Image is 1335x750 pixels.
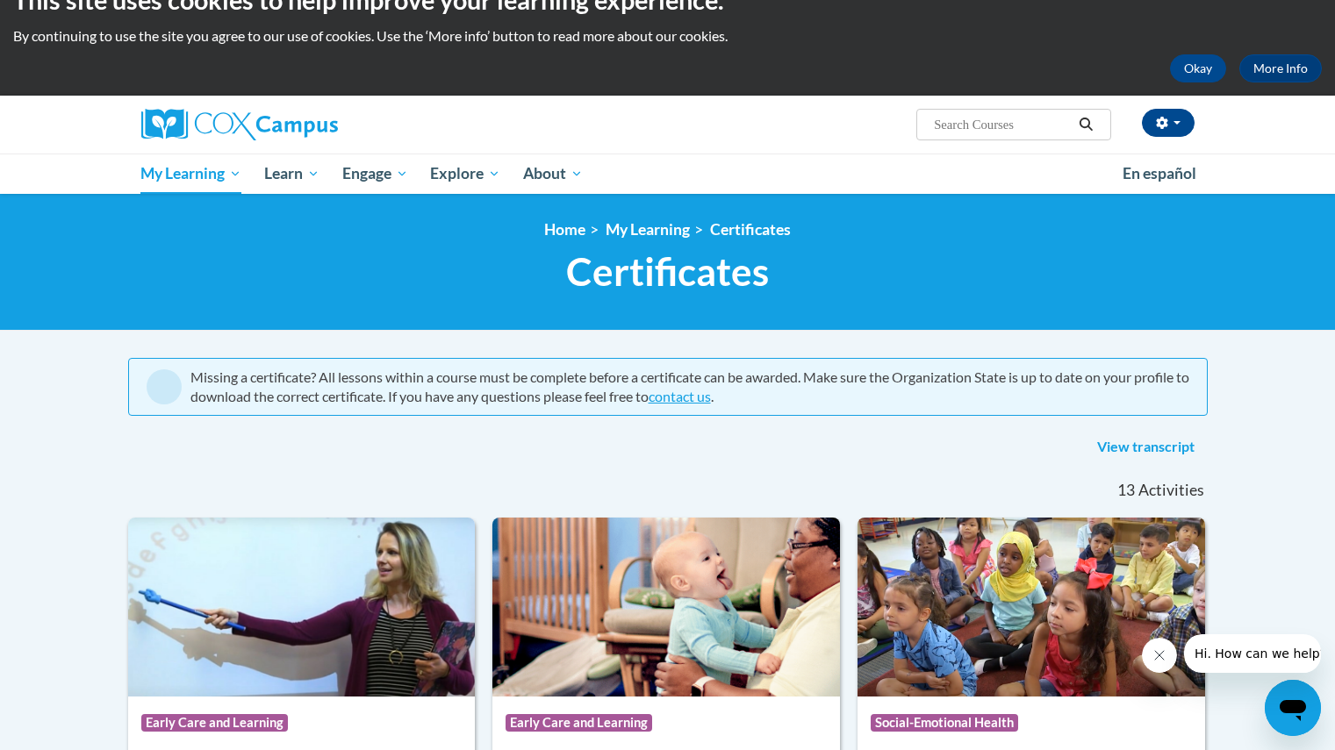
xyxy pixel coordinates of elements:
[141,109,475,140] a: Cox Campus
[1084,433,1208,461] a: View transcript
[871,714,1018,732] span: Social-Emotional Health
[932,114,1073,135] input: Search Courses
[566,248,769,295] span: Certificates
[115,154,1221,194] div: Main menu
[506,714,652,732] span: Early Care and Learning
[253,154,331,194] a: Learn
[141,714,288,732] span: Early Care and Learning
[13,26,1322,46] p: By continuing to use the site you agree to our use of cookies. Use the ‘More info’ button to read...
[128,518,476,696] img: Course Logo
[492,518,840,696] img: Course Logo
[1184,634,1321,673] iframe: Message from company
[1239,54,1322,82] a: More Info
[710,220,791,239] a: Certificates
[523,163,583,184] span: About
[1111,155,1208,192] a: En español
[141,109,338,140] img: Cox Campus
[11,12,142,26] span: Hi. How can we help?
[1265,680,1321,736] iframe: Button to launch messaging window
[1117,481,1135,500] span: 13
[1073,114,1099,135] button: Search
[130,154,254,194] a: My Learning
[419,154,512,194] a: Explore
[1170,54,1226,82] button: Okay
[331,154,420,194] a: Engage
[649,388,711,404] a: contact us
[190,368,1189,406] div: Missing a certificate? All lessons within a course must be complete before a certificate can be a...
[264,163,319,184] span: Learn
[1142,638,1177,673] iframe: Close message
[606,220,690,239] a: My Learning
[512,154,594,194] a: About
[544,220,585,239] a: Home
[342,163,408,184] span: Engage
[1138,481,1204,500] span: Activities
[1142,109,1195,137] button: Account Settings
[1123,164,1196,182] span: En español
[140,163,241,184] span: My Learning
[430,163,500,184] span: Explore
[858,518,1205,696] img: Course Logo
